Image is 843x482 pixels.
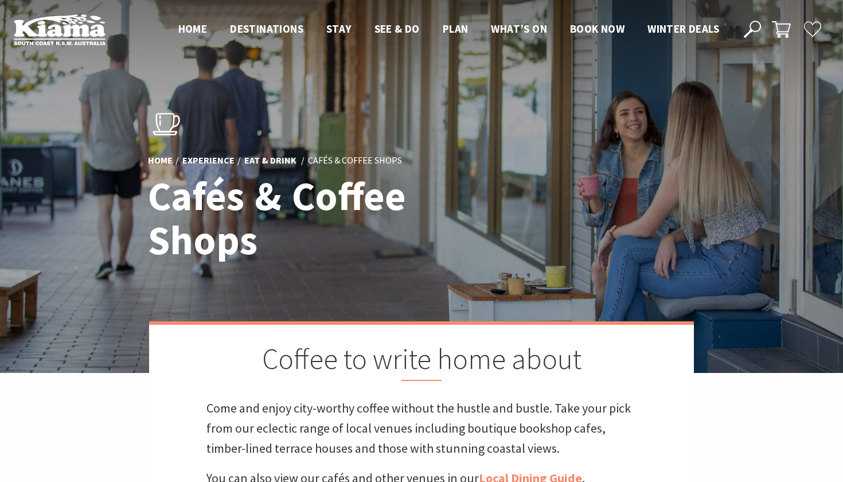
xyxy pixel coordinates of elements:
span: Plan [443,22,469,36]
span: Stay [326,22,352,36]
li: Cafés & Coffee Shops [308,154,402,169]
span: See & Do [374,22,420,36]
a: Home [148,155,173,168]
nav: Main Menu [167,20,731,39]
a: Eat & Drink [244,155,296,168]
p: Come and enjoy city-worthy coffee without the hustle and bustle. Take your pick from our eclectic... [206,398,637,459]
a: Experience [182,155,235,168]
span: Book now [570,22,625,36]
img: Kiama Logo [14,14,106,45]
span: Winter Deals [647,22,719,36]
span: What’s On [491,22,547,36]
span: Destinations [230,22,303,36]
h2: Coffee to write home about [206,342,637,381]
h1: Cafés & Coffee Shops [148,174,472,263]
span: Home [178,22,208,36]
